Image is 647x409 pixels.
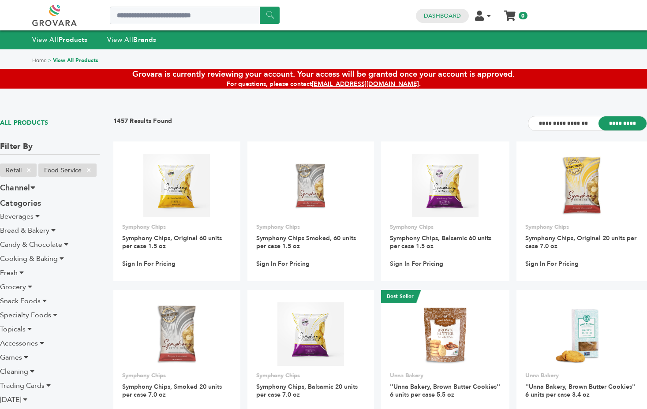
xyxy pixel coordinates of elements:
img: ''Unna Bakery, Brown Butter Cookies'' 6 units per case 3.4 oz [550,302,614,366]
img: ''Unna Bakery, Brown Butter Cookies'' 6 units per case 5.5 oz [413,302,477,366]
strong: Products [59,35,88,44]
p: Symphony Chips [256,372,366,379]
input: Search a product or brand... [110,7,280,24]
a: Symphony Chips, Original 60 units per case 1.5 oz [122,234,222,250]
a: Sign In For Pricing [122,260,176,268]
li: Food Service [38,164,97,177]
a: View AllProducts [32,35,88,44]
p: Symphony Chips [525,223,639,231]
h3: 1457 Results Found [113,117,172,130]
a: Symphony Chips, Smoked 20 units per case 7.0 oz [122,383,222,399]
a: Symphony Chips, Balsamic 20 units per case 7.0 oz [256,383,358,399]
a: View All Products [53,57,98,64]
a: Sign In For Pricing [256,260,310,268]
a: ''Unna Bakery, Brown Butter Cookies'' 6 units per case 5.5 oz [390,383,500,399]
img: Symphony Chips Smoked, 60 units per case 1.5 oz [279,154,343,218]
span: > [48,57,52,64]
a: ''Unna Bakery, Brown Butter Cookies'' 6 units per case 3.4 oz [525,383,636,399]
a: Sign In For Pricing [525,260,579,268]
a: Symphony Chips Smoked, 60 units per case 1.5 oz [256,234,356,250]
img: Symphony Chips, Smoked 20 units per case 7.0 oz [155,302,198,366]
p: Symphony Chips [122,372,232,379]
a: Dashboard [424,12,461,20]
a: Symphony Chips, Balsamic 60 units per case 1.5 oz [390,234,491,250]
p: Unna Bakery [390,372,501,379]
img: Symphony Chips, Original 20 units per case 7.0 oz [561,154,602,217]
p: Unna Bakery [525,372,639,379]
img: Symphony Chips, Balsamic 60 units per case 1.5 oz [412,154,479,217]
a: [EMAIL_ADDRESS][DOMAIN_NAME] [312,80,419,88]
strong: Brands [133,35,156,44]
a: Home [32,57,47,64]
span: 0 [519,12,527,19]
p: Symphony Chips [390,223,501,231]
a: Sign In For Pricing [390,260,443,268]
p: Symphony Chips [122,223,232,231]
a: My Cart [505,8,515,17]
p: Symphony Chips [256,223,366,231]
a: View AllBrands [107,35,157,44]
a: Symphony Chips, Original 20 units per case 7.0 oz [525,234,636,250]
img: Symphony Chips, Balsamic 20 units per case 7.0 oz [277,302,344,366]
img: Symphony Chips, Original 60 units per case 1.5 oz [143,154,210,217]
span: × [82,165,96,175]
span: × [22,165,36,175]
